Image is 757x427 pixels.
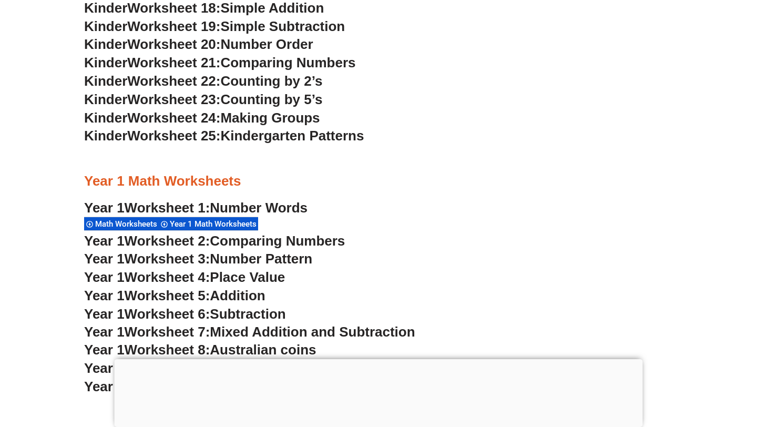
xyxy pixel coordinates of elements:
[210,233,345,249] span: Comparing Numbers
[115,359,643,424] iframe: Advertisement
[125,233,210,249] span: Worksheet 2:
[95,219,160,229] span: Math Worksheets
[84,128,127,144] span: Kinder
[125,269,210,285] span: Worksheet 4:
[84,217,159,231] div: Math Worksheets
[210,306,285,322] span: Subtraction
[84,379,305,394] a: Year 1Worksheet 10:Measurement
[704,377,757,427] iframe: Chat Widget
[220,91,322,107] span: Counting by 5’s
[84,55,127,70] span: Kinder
[127,55,220,70] span: Worksheet 21:
[84,200,308,216] a: Year 1Worksheet 1:Number Words
[84,324,415,340] a: Year 1Worksheet 7:Mixed Addition and Subtraction
[84,233,345,249] a: Year 1Worksheet 2:Comparing Numbers
[84,18,127,34] span: Kinder
[127,73,220,89] span: Worksheet 22:
[84,73,127,89] span: Kinder
[210,200,308,216] span: Number Words
[220,18,345,34] span: Simple Subtraction
[127,18,220,34] span: Worksheet 19:
[220,110,320,126] span: Making Groups
[84,91,127,107] span: Kinder
[84,269,285,285] a: Year 1Worksheet 4:Place Value
[210,251,312,267] span: Number Pattern
[84,360,271,376] a: Year 1Worksheet 9:Fractions
[127,36,220,52] span: Worksheet 20:
[170,219,260,229] span: Year 1 Math Worksheets
[220,73,322,89] span: Counting by 2’s
[220,36,313,52] span: Number Order
[84,251,312,267] a: Year 1Worksheet 3:Number Pattern
[84,110,127,126] span: Kinder
[159,217,258,231] div: Year 1 Math Worksheets
[127,128,220,144] span: Worksheet 25:
[210,342,316,358] span: Australian coins
[125,288,210,303] span: Worksheet 5:
[84,342,316,358] a: Year 1Worksheet 8:Australian coins
[210,269,285,285] span: Place Value
[125,324,210,340] span: Worksheet 7:
[127,110,220,126] span: Worksheet 24:
[210,288,265,303] span: Addition
[125,200,210,216] span: Worksheet 1:
[210,324,415,340] span: Mixed Addition and Subtraction
[125,251,210,267] span: Worksheet 3:
[220,128,364,144] span: Kindergarten Patterns
[125,342,210,358] span: Worksheet 8:
[220,55,355,70] span: Comparing Numbers
[127,91,220,107] span: Worksheet 23:
[125,306,210,322] span: Worksheet 6:
[84,36,127,52] span: Kinder
[84,172,673,190] h3: Year 1 Math Worksheets
[84,288,265,303] a: Year 1Worksheet 5:Addition
[84,306,286,322] a: Year 1Worksheet 6:Subtraction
